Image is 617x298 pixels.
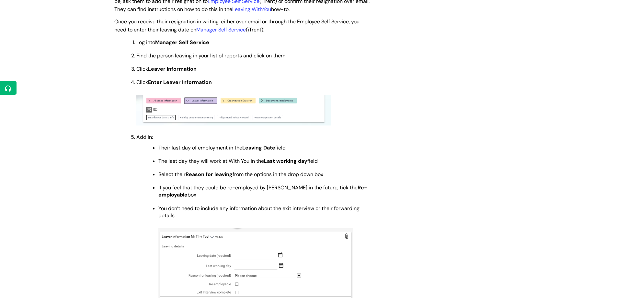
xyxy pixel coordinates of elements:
strong: Leaver Information [148,66,197,72]
span: If you feel that they could be re-employed by [PERSON_NAME] in the future, tick the box [158,184,367,198]
span: Click [136,79,212,86]
a: Leaving WithYou [232,6,271,13]
strong: Reason for leaving [186,171,233,178]
span: Click [136,66,197,72]
span: Once you receive their resignation in writing, either over email or through the Employee Self Ser... [114,18,360,33]
strong: Enter Leaver Information [148,79,212,86]
img: n4xpRyCZ3ot-Z3_O43R1rImTjnsdy8fRpA.png [136,95,331,125]
span: Find the person leaving in your list of reports and click on them [136,52,285,59]
span: Their last day of employment in the field [158,144,286,151]
strong: Manager Self Service [155,39,209,46]
strong: Leaving Date [242,144,275,151]
span: Select their from the options in the drop down box [158,171,323,178]
span: Add in: [136,134,153,140]
span: Log into [136,39,209,46]
a: Manager Self Service [196,26,246,33]
strong: Last working day [264,158,307,164]
span: The last day they will work at With You in the field [158,158,318,164]
span: You don’t need to include any information about the exit interview or their forwarding details [158,205,360,219]
strong: Re-employable [158,184,367,198]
